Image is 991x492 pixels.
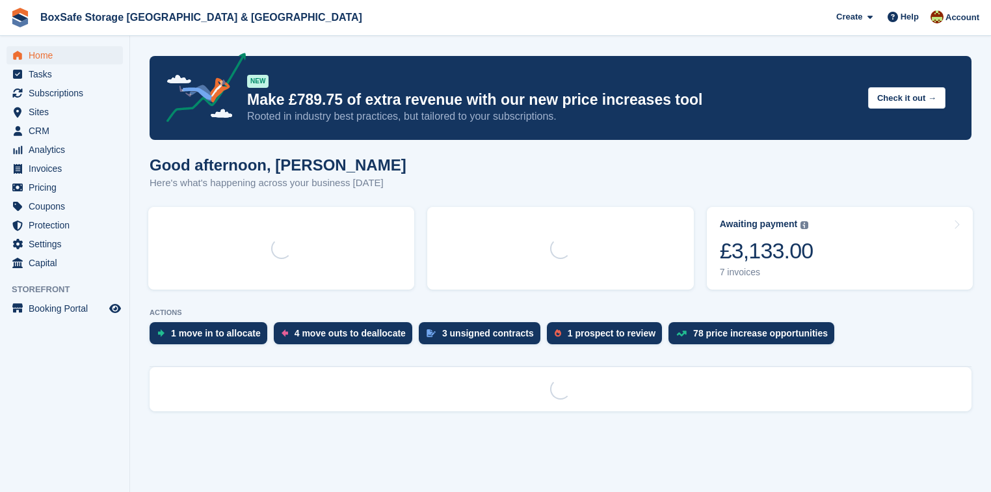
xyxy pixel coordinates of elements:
span: Booking Portal [29,299,107,318]
a: 3 unsigned contracts [419,322,547,351]
a: menu [7,216,123,234]
a: menu [7,122,123,140]
span: Home [29,46,107,64]
a: menu [7,254,123,272]
div: £3,133.00 [720,238,813,264]
span: Help [901,10,919,23]
div: 1 prospect to review [568,328,655,338]
a: menu [7,197,123,215]
p: Rooted in industry best practices, but tailored to your subscriptions. [247,109,858,124]
span: Create [836,10,862,23]
img: move_outs_to_deallocate_icon-f764333ba52eb49d3ac5e1228854f67142a1ed5810a6f6cc68b1a99e826820c5.svg [282,329,288,337]
img: move_ins_to_allocate_icon-fdf77a2bb77ea45bf5b3d319d69a93e2d87916cf1d5bf7949dd705db3b84f3ca.svg [157,329,165,337]
span: CRM [29,122,107,140]
span: Pricing [29,178,107,197]
a: Preview store [107,301,123,316]
p: Here's what's happening across your business [DATE] [150,176,406,191]
a: menu [7,46,123,64]
img: price-adjustments-announcement-icon-8257ccfd72463d97f412b2fc003d46551f7dbcb40ab6d574587a9cd5c0d94... [155,53,246,127]
a: menu [7,84,123,102]
a: 1 move in to allocate [150,322,274,351]
img: icon-info-grey-7440780725fd019a000dd9b08b2336e03edf1995a4989e88bcd33f0948082b44.svg [800,221,808,229]
a: 4 move outs to deallocate [274,322,419,351]
img: Kim [931,10,944,23]
img: contract_signature_icon-13c848040528278c33f63329250d36e43548de30e8caae1d1a13099fd9432cc5.svg [427,329,436,337]
span: Invoices [29,159,107,178]
span: Settings [29,235,107,253]
div: Awaiting payment [720,219,798,230]
div: NEW [247,75,269,88]
p: ACTIONS [150,308,971,317]
a: menu [7,299,123,318]
span: Coupons [29,197,107,215]
img: stora-icon-8386f47178a22dfd0bd8f6a31ec36ba5ce8667c1dd55bd0f319d3a0aa187defe.svg [10,8,30,27]
a: menu [7,159,123,178]
a: menu [7,103,123,121]
a: 1 prospect to review [547,322,668,351]
div: 3 unsigned contracts [442,328,534,338]
span: Sites [29,103,107,121]
a: menu [7,141,123,159]
button: Check it out → [868,87,945,109]
span: Capital [29,254,107,272]
a: 78 price increase opportunities [668,322,841,351]
span: Protection [29,216,107,234]
h1: Good afternoon, [PERSON_NAME] [150,156,406,174]
a: menu [7,178,123,197]
a: BoxSafe Storage [GEOGRAPHIC_DATA] & [GEOGRAPHIC_DATA] [35,7,367,28]
div: 4 move outs to deallocate [295,328,406,338]
div: 1 move in to allocate [171,328,261,338]
a: menu [7,65,123,83]
div: 78 price increase opportunities [693,328,828,338]
span: Tasks [29,65,107,83]
span: Analytics [29,141,107,159]
div: 7 invoices [720,267,813,278]
a: menu [7,235,123,253]
span: Storefront [12,283,129,296]
span: Account [945,11,979,24]
span: Subscriptions [29,84,107,102]
img: price_increase_opportunities-93ffe204e8149a01c8c9dc8f82e8f89637d9d84a8eef4429ea346261dce0b2c0.svg [676,331,687,336]
img: prospect-51fa495bee0391a8d652442698ab0144808aea92771e9ea1ae160a38d050c398.svg [555,329,561,337]
a: Awaiting payment £3,133.00 7 invoices [707,207,973,290]
p: Make £789.75 of extra revenue with our new price increases tool [247,90,858,109]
